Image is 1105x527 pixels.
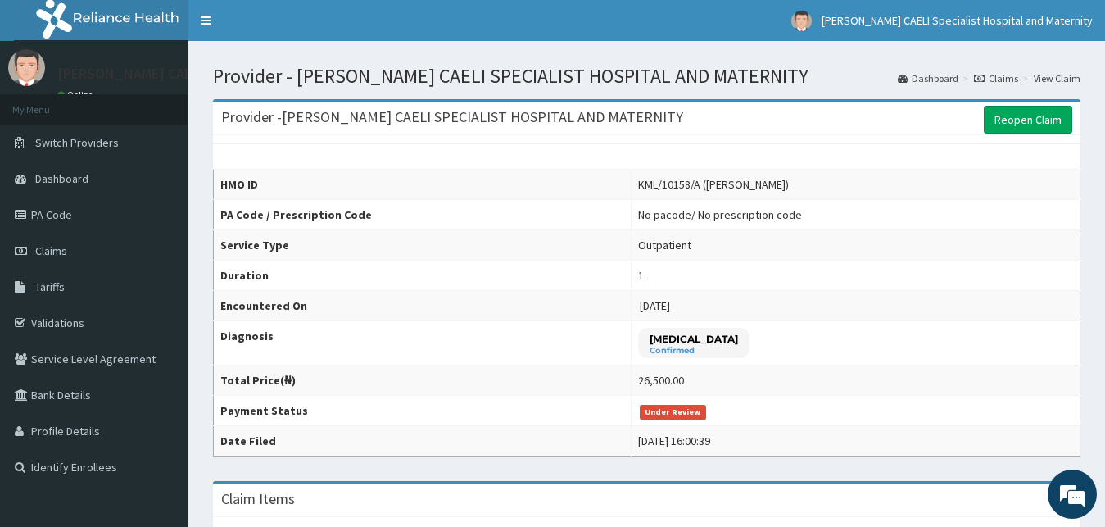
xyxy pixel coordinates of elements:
div: Outpatient [638,237,691,253]
a: Claims [974,71,1018,85]
h1: Provider - [PERSON_NAME] CAELI SPECIALIST HOSPITAL AND MATERNITY [213,66,1080,87]
th: Duration [214,261,632,291]
th: Encountered On [214,291,632,321]
th: Date Filed [214,426,632,457]
span: [DATE] [640,298,670,313]
p: [MEDICAL_DATA] [650,332,738,346]
img: User Image [791,11,812,31]
th: PA Code / Prescription Code [214,200,632,230]
img: User Image [8,49,45,86]
th: Payment Status [214,396,632,426]
h3: Claim Items [221,492,295,507]
span: Dashboard [35,171,88,186]
span: Tariffs [35,279,65,294]
th: HMO ID [214,170,632,200]
div: 1 [638,267,644,284]
div: No pacode / No prescription code [638,207,802,223]
th: Total Price(₦) [214,366,632,396]
a: Dashboard [898,71,958,85]
a: View Claim [1034,71,1080,85]
div: KML/10158/A ([PERSON_NAME]) [638,176,789,193]
a: Online [57,89,97,101]
p: [PERSON_NAME] CAELI Specialist Hospital and Maternity [57,66,419,81]
div: 26,500.00 [638,372,684,388]
span: [PERSON_NAME] CAELI Specialist Hospital and Maternity [822,13,1093,28]
div: [DATE] 16:00:39 [638,433,710,449]
th: Diagnosis [214,321,632,366]
span: Switch Providers [35,135,119,150]
span: Claims [35,243,67,258]
th: Service Type [214,230,632,261]
span: Under Review [640,405,706,420]
h3: Provider - [PERSON_NAME] CAELI SPECIALIST HOSPITAL AND MATERNITY [221,110,683,125]
a: Reopen Claim [984,106,1072,134]
small: Confirmed [650,347,738,355]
